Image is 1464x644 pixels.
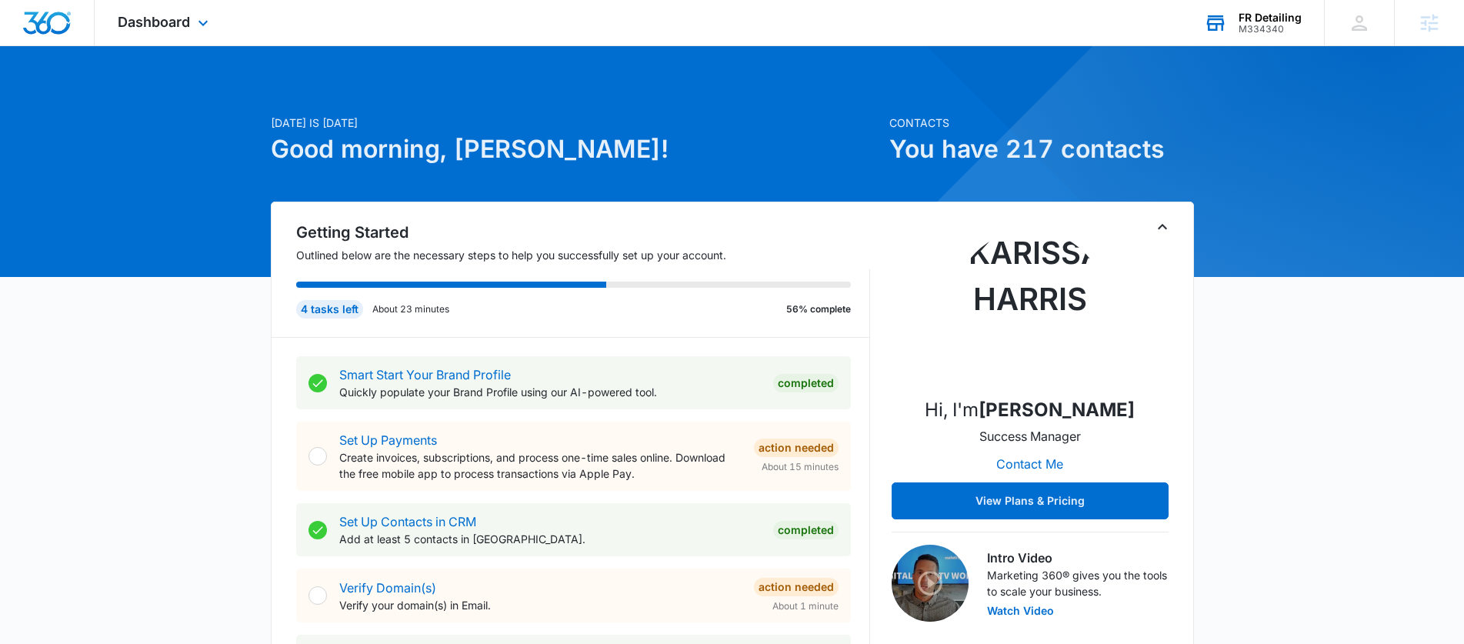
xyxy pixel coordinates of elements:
[773,521,839,539] div: Completed
[271,131,880,168] h1: Good morning, [PERSON_NAME]!
[889,131,1194,168] h1: You have 217 contacts
[1153,218,1172,236] button: Toggle Collapse
[339,449,742,482] p: Create invoices, subscriptions, and process one-time sales online. Download the free mobile app t...
[339,597,742,613] p: Verify your domain(s) in Email.
[118,14,190,30] span: Dashboard
[339,580,436,596] a: Verify Domain(s)
[925,396,1135,424] p: Hi, I'm
[271,115,880,131] p: [DATE] is [DATE]
[296,221,870,244] h2: Getting Started
[987,567,1169,599] p: Marketing 360® gives you the tools to scale your business.
[339,514,476,529] a: Set Up Contacts in CRM
[754,578,839,596] div: Action Needed
[1239,12,1302,24] div: account name
[892,482,1169,519] button: View Plans & Pricing
[339,384,761,400] p: Quickly populate your Brand Profile using our AI-powered tool.
[987,606,1054,616] button: Watch Video
[339,531,761,547] p: Add at least 5 contacts in [GEOGRAPHIC_DATA].
[339,367,511,382] a: Smart Start Your Brand Profile
[339,432,437,448] a: Set Up Payments
[296,300,363,319] div: 4 tasks left
[892,545,969,622] img: Intro Video
[772,599,839,613] span: About 1 minute
[979,427,1081,445] p: Success Manager
[372,302,449,316] p: About 23 minutes
[987,549,1169,567] h3: Intro Video
[953,230,1107,384] img: Karissa Harris
[773,374,839,392] div: Completed
[754,439,839,457] div: Action Needed
[889,115,1194,131] p: Contacts
[296,247,870,263] p: Outlined below are the necessary steps to help you successfully set up your account.
[762,460,839,474] span: About 15 minutes
[786,302,851,316] p: 56% complete
[979,399,1135,421] strong: [PERSON_NAME]
[1239,24,1302,35] div: account id
[981,445,1079,482] button: Contact Me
